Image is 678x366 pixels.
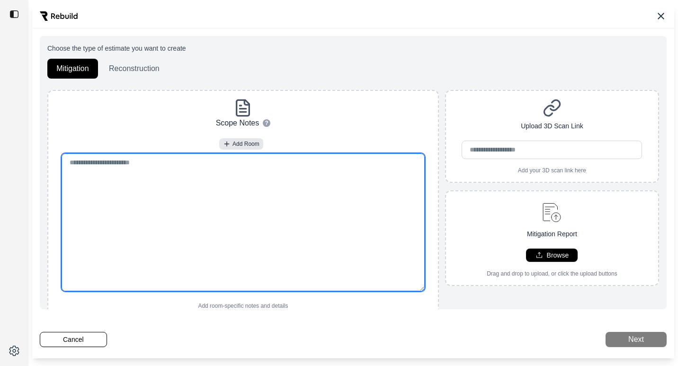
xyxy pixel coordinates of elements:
p: Upload 3D Scan Link [521,121,583,131]
p: Choose the type of estimate you want to create [47,44,659,53]
span: Add Room [232,140,259,148]
button: Browse [526,249,578,262]
button: Add Room [219,138,263,150]
p: Mitigation Report [527,229,577,239]
img: Rebuild [40,11,78,21]
button: Mitigation [47,59,98,79]
p: Browse [547,250,569,260]
p: Drag and drop to upload, or click the upload buttons [487,270,617,277]
button: Cancel [40,332,107,347]
img: upload-document.svg [538,199,565,225]
p: Add your 3D scan link here [518,167,586,174]
p: Add room-specific notes and details [198,302,288,310]
img: toggle sidebar [9,9,19,19]
button: Reconstruction [100,59,169,79]
p: Scope Notes [216,117,259,129]
span: ? [265,119,268,127]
